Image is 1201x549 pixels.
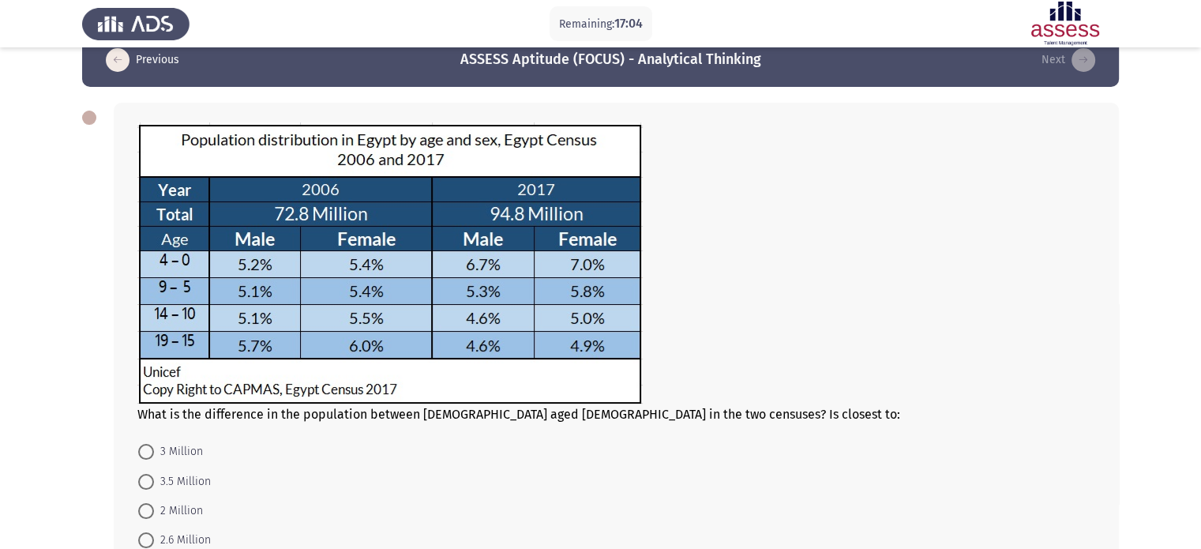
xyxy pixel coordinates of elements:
[559,14,643,34] p: Remaining:
[82,2,190,46] img: Assess Talent Management logo
[614,16,643,31] span: 17:04
[1011,2,1119,46] img: Assessment logo of ASSESS Focus Assessment - Analytical Thinking (EN/AR) (Basic - IB)
[101,47,184,73] button: load previous page
[154,502,203,521] span: 2 Million
[1037,47,1100,73] button: check the missing
[137,122,1095,422] div: What is the difference in the population between [DEMOGRAPHIC_DATA] aged [DEMOGRAPHIC_DATA] in th...
[137,122,643,404] img: RU5fUk5DXzE2LnBuZzE2OTEzMTE3MTU5OTY=.png
[460,50,761,70] h3: ASSESS Aptitude (FOCUS) - Analytical Thinking
[154,472,211,491] span: 3.5 Million
[154,442,203,461] span: 3 Million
